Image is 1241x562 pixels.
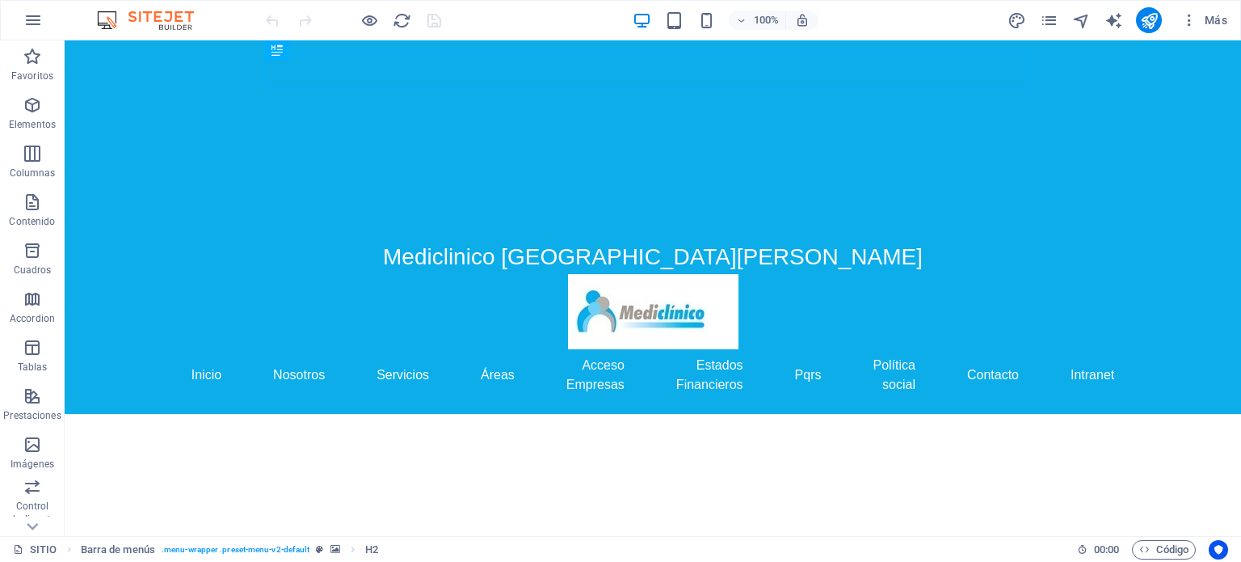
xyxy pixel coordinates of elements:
p: Contenido [9,215,55,228]
i: Páginas (Ctrl+Alt+S) [1040,11,1058,30]
i: AI Writer [1104,11,1123,30]
i: Navegador [1072,11,1091,30]
span: Código [1139,540,1188,560]
p: Accordion [10,312,55,325]
span: Haz clic para seleccionar y doble clic para editar [365,540,378,560]
span: : [1105,543,1108,556]
p: Elementos [9,118,56,131]
button: 100% [729,11,786,30]
button: navigator [1071,11,1091,30]
p: Cuadros [14,264,52,277]
i: Al redimensionar, ajustar el nivel de zoom automáticamente para ajustarse al dispositivo elegido. [795,13,810,27]
span: . menu-wrapper .preset-menu-v2-default [162,540,309,560]
span: Más [1181,12,1227,28]
button: pages [1039,11,1058,30]
button: design [1007,11,1026,30]
p: Favoritos [11,70,53,82]
span: Haz clic para seleccionar y doble clic para editar [81,540,155,560]
h6: 100% [753,11,779,30]
h6: Tiempo de la sesión [1077,540,1120,560]
button: Haz clic para salir del modo de previsualización y seguir editando [360,11,379,30]
button: text_generator [1104,11,1123,30]
a: Haz clic para cancelar la selección y doble clic para abrir páginas [13,540,57,560]
p: Imágenes [11,458,54,471]
i: Este elemento contiene un fondo [330,545,340,554]
button: Usercentrics [1209,540,1228,560]
p: Tablas [18,361,48,374]
p: Prestaciones [3,409,61,422]
i: Publicar [1140,11,1159,30]
button: Más [1175,7,1234,33]
span: Mediclinico [GEOGRAPHIC_DATA][PERSON_NAME] [318,204,858,229]
i: Diseño (Ctrl+Alt+Y) [1008,11,1026,30]
img: Editor Logo [93,11,214,30]
i: Volver a cargar página [393,11,411,30]
button: publish [1136,7,1162,33]
button: reload [392,11,411,30]
button: Código [1132,540,1196,560]
nav: breadcrumb [81,540,378,560]
span: 00 00 [1094,540,1119,560]
p: Columnas [10,167,56,180]
i: Este elemento es un preajuste personalizable [316,545,323,554]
